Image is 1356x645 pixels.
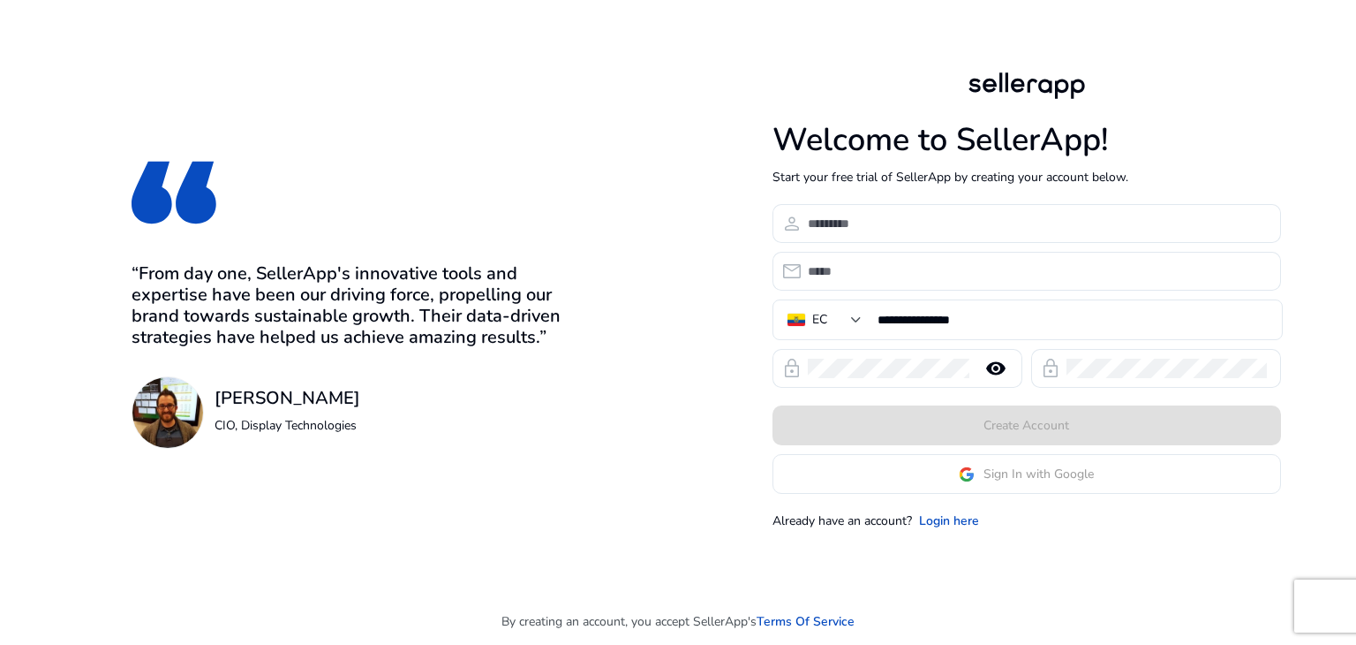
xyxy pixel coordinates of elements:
[919,512,979,530] a: Login here
[757,612,855,631] a: Terms Of Service
[781,358,802,379] span: lock
[215,416,360,435] p: CIO, Display Technologies
[215,388,360,409] h3: [PERSON_NAME]
[132,263,584,348] h3: “From day one, SellerApp's innovative tools and expertise have been our driving force, propelling...
[812,310,827,330] div: EC
[772,512,912,530] p: Already have an account?
[772,121,1281,159] h1: Welcome to SellerApp!
[975,358,1017,379] mat-icon: remove_red_eye
[772,168,1281,186] p: Start your free trial of SellerApp by creating your account below.
[781,213,802,234] span: person
[781,261,802,282] span: email
[1040,358,1061,379] span: lock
